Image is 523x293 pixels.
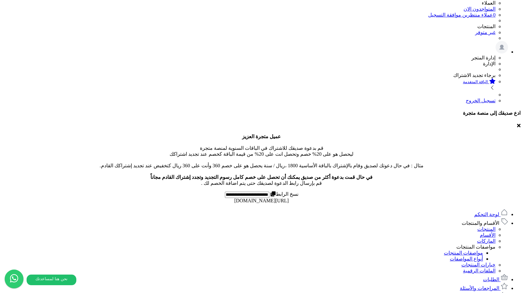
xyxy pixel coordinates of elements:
span: 0 [493,12,495,18]
a: أنواع المواصفات [450,256,483,261]
a: خيارات المنتجات [461,262,495,267]
a: المنتجات [477,226,495,232]
b: في حال قمت بدعوة أكثر من صديق يمكنك أن تحصل على خصم كامل رسوم التجديد وتجدد إشتراك القادم مجاناً [150,174,373,180]
p: قم بدعوة صديقك للاشتراك في الباقات السنوية لمنصة متجرة ليحصل هو على 20% خصم وتحصل انت على 20% من ... [3,134,520,186]
a: المراجعات والأسئلة [460,285,508,291]
label: نسخ الرابط [269,191,298,197]
a: الأقسام [480,232,495,238]
span: لوحة التحكم [474,212,499,217]
a: الملفات الرقمية [463,268,495,273]
li: برجاء تجديد الاشتراك [3,72,495,78]
div: [URL][DOMAIN_NAME] [3,198,520,204]
a: الطلبات [483,277,508,282]
a: الماركات [477,238,495,244]
span: الأقسام والمنتجات [462,220,499,226]
a: مواصفات المنتجات [444,250,483,255]
li: المنتجات [3,23,495,29]
h4: ادع صديقك إلى منصة متجرة [3,110,520,116]
a: تسجيل الخروج [466,98,495,103]
small: الباقة المتقدمة [463,79,488,84]
span: الطلبات [483,277,499,282]
a: 0عملاء منتظرين موافقة التسجيل [428,12,495,18]
span: إدارة المتجر [471,55,495,60]
a: مواصفات المنتجات [456,244,495,250]
span: المراجعات والأسئلة [460,285,499,291]
li: الإدارة [3,61,495,67]
b: عميل متجرة العزيز [242,134,281,139]
a: غير متوفر [475,30,495,35]
a: المتواجدون الان [464,6,495,12]
a: الباقة المتقدمة [3,78,495,92]
a: لوحة التحكم [474,212,508,217]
